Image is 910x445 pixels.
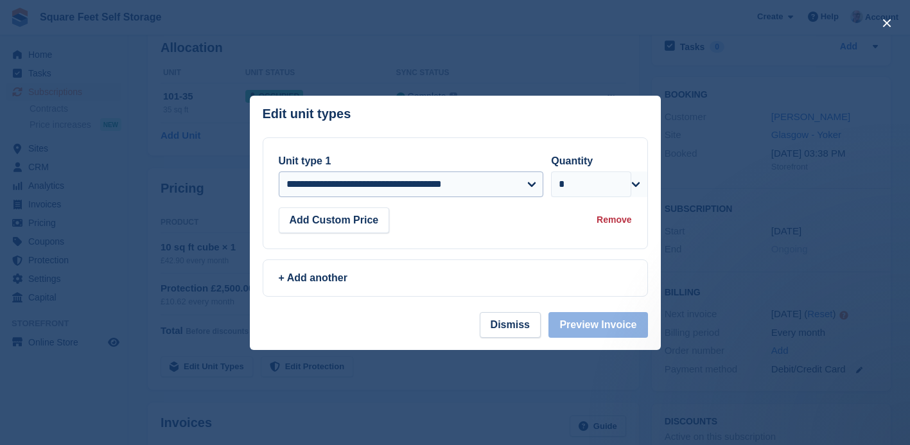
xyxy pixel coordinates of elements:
a: + Add another [263,259,648,297]
label: Unit type 1 [279,155,331,166]
button: close [877,13,897,33]
p: Edit unit types [263,107,351,121]
div: Remove [597,213,631,227]
label: Quantity [551,155,593,166]
button: Dismiss [480,312,541,338]
button: Add Custom Price [279,207,390,233]
button: Preview Invoice [548,312,647,338]
div: + Add another [279,270,632,286]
